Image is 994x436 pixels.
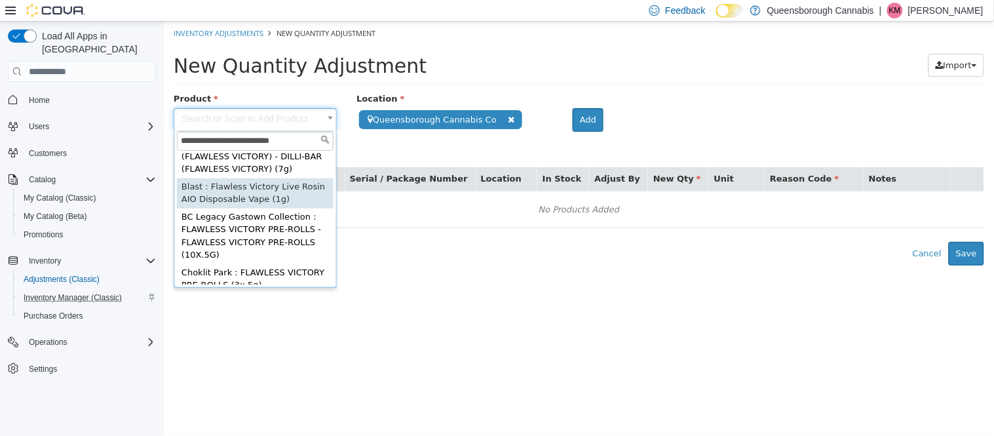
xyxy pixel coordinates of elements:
[13,189,161,207] button: My Catalog (Classic)
[24,334,156,350] span: Operations
[24,193,96,203] span: My Catalog (Classic)
[889,3,901,18] span: KM
[24,253,66,269] button: Inventory
[37,30,156,56] span: Load All Apps in [GEOGRAPHIC_DATA]
[716,4,744,18] input: Dark Mode
[24,92,55,108] a: Home
[13,157,170,187] div: Blast : Flawless Victory Live Rosin AIO Disposable Vape (1g)
[24,311,83,321] span: Purchase Orders
[18,290,127,306] a: Inventory Manager (Classic)
[24,119,156,134] span: Users
[18,208,156,224] span: My Catalog (Beta)
[767,3,874,18] p: Queensborough Cannabis
[3,359,161,378] button: Settings
[13,207,161,226] button: My Catalog (Beta)
[3,333,161,351] button: Operations
[13,270,161,288] button: Adjustments (Classic)
[24,119,54,134] button: Users
[3,117,161,136] button: Users
[3,144,161,163] button: Customers
[3,170,161,189] button: Catalog
[29,121,49,132] span: Users
[29,256,61,266] span: Inventory
[908,3,984,18] p: [PERSON_NAME]
[24,361,156,377] span: Settings
[8,85,156,412] nav: Complex example
[24,334,73,350] button: Operations
[3,252,161,270] button: Inventory
[13,226,161,244] button: Promotions
[18,271,105,287] a: Adjustments (Classic)
[18,308,156,324] span: Purchase Orders
[24,211,87,222] span: My Catalog (Beta)
[29,337,67,347] span: Operations
[29,148,67,159] span: Customers
[24,274,100,285] span: Adjustments (Classic)
[18,227,69,243] a: Promotions
[24,292,122,303] span: Inventory Manager (Classic)
[665,4,705,17] span: Feedback
[18,308,88,324] a: Purchase Orders
[24,229,64,240] span: Promotions
[13,288,161,307] button: Inventory Manager (Classic)
[24,172,156,188] span: Catalog
[18,227,156,243] span: Promotions
[18,271,156,287] span: Adjustments (Classic)
[13,307,161,325] button: Purchase Orders
[24,253,156,269] span: Inventory
[24,91,156,108] span: Home
[24,145,156,161] span: Customers
[29,174,56,185] span: Catalog
[24,146,72,161] a: Customers
[18,190,156,206] span: My Catalog (Classic)
[879,3,882,18] p: |
[18,290,156,306] span: Inventory Manager (Classic)
[13,113,170,157] div: JBuds Craft Cannabis : DILLI-BAR (FLAWLESS VICTORY) - DILLI-BAR (FLAWLESS VICTORY) (7g)
[18,190,102,206] a: My Catalog (Classic)
[29,364,57,374] span: Settings
[24,172,61,188] button: Catalog
[3,90,161,109] button: Home
[887,3,903,18] div: Kioko Mayede
[18,208,92,224] a: My Catalog (Beta)
[13,243,170,273] div: Choklit Park : FLAWLESS VICTORY PRE-ROLLS (3x.5g)
[26,4,85,17] img: Cova
[24,361,62,377] a: Settings
[29,95,50,106] span: Home
[13,187,170,243] div: BC Legacy Gastown Collection : FLAWLESS VICTORY PRE-ROLLS - FLAWLESS VICTORY PRE-ROLLS (10X.5G)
